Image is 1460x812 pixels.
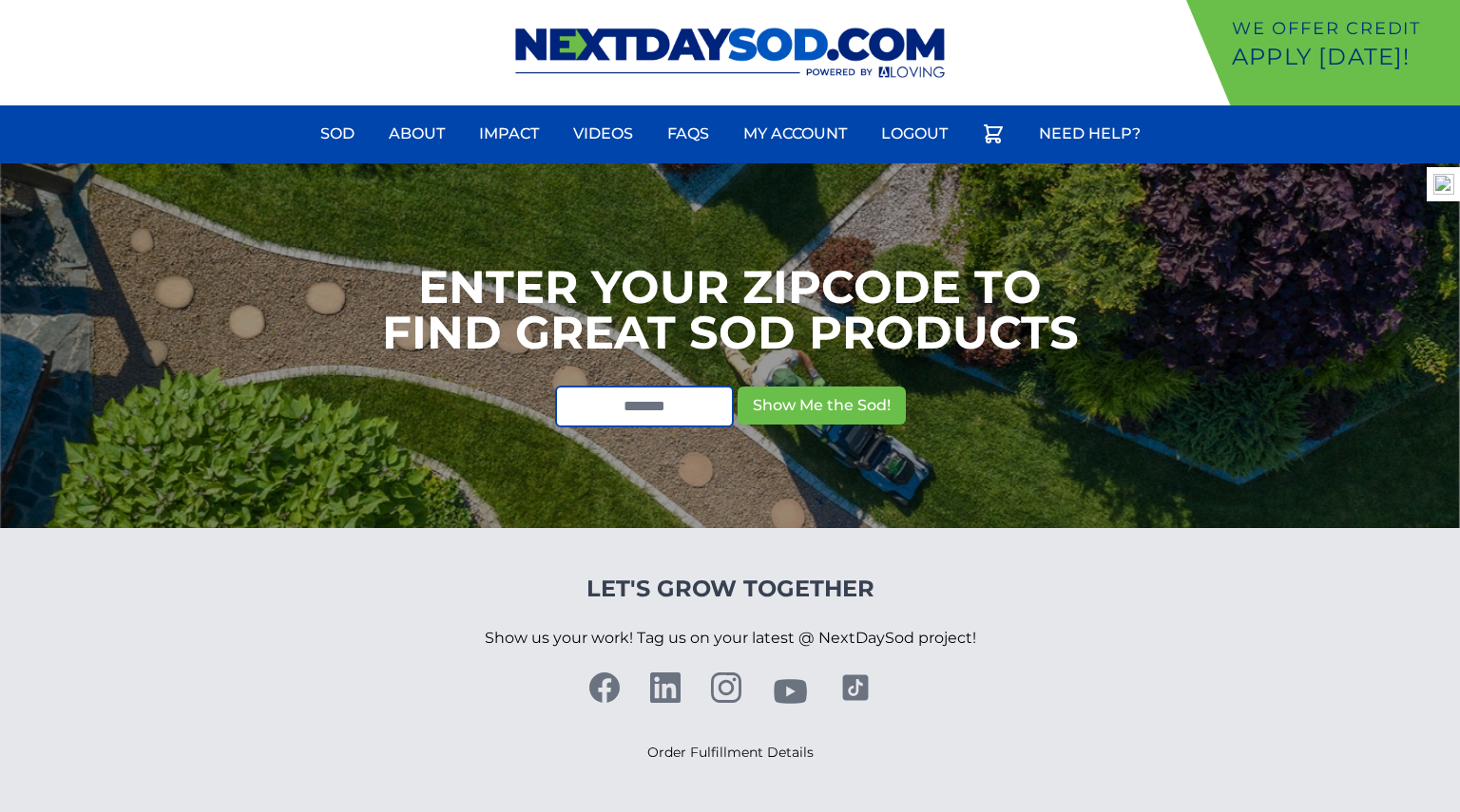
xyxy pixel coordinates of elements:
[485,604,976,672] p: Show us your work! Tag us on your latest @ NextDaySod project!
[870,111,959,157] a: Logout
[485,574,976,604] h4: Let's Grow Together
[647,744,814,761] a: Order Fulfillment Details
[738,387,906,425] button: Show Me the Sod!
[1232,15,1452,42] p: We offer Credit
[562,111,644,157] a: Videos
[656,111,720,157] a: FAQs
[309,111,366,157] a: Sod
[468,111,550,157] a: Impact
[732,111,858,157] a: My Account
[1028,111,1152,157] a: Need Help?
[377,111,456,157] a: About
[382,264,1079,355] h1: Enter your Zipcode to Find Great Sod Products
[1232,42,1452,72] p: Apply [DATE]!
